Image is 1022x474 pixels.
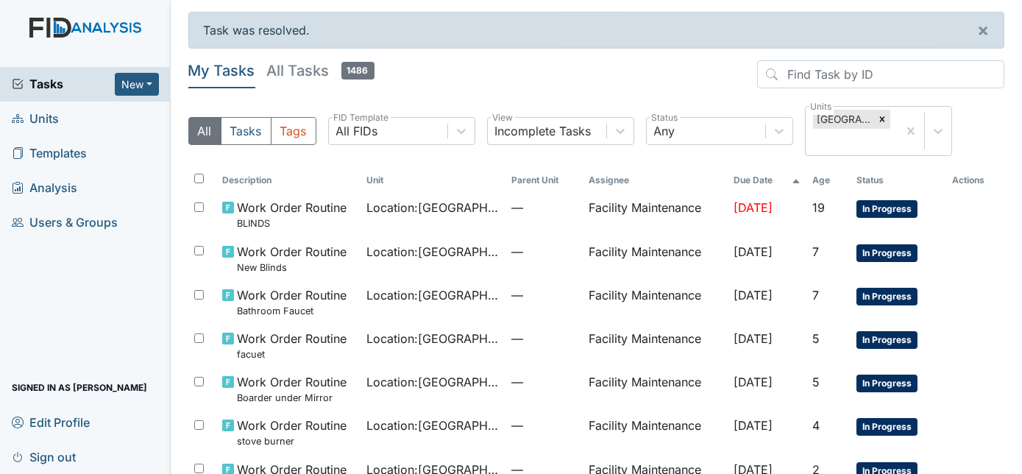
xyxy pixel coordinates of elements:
span: Work Order Routine BLINDS [237,199,347,230]
th: Toggle SortBy [728,168,806,193]
span: [DATE] [734,200,773,215]
span: 19 [812,200,825,215]
th: Toggle SortBy [505,168,583,193]
span: [DATE] [734,418,773,433]
span: [DATE] [734,288,773,303]
span: [DATE] [734,331,773,346]
small: Boarder under Mirror [237,391,347,405]
span: 5 [812,331,820,346]
button: Tasks [221,117,272,145]
span: Location : [GEOGRAPHIC_DATA] [367,243,500,261]
span: — [511,199,577,216]
button: All [188,117,221,145]
button: New [115,73,159,96]
span: In Progress [856,244,918,262]
span: Signed in as [PERSON_NAME] [12,376,147,399]
h5: All Tasks [267,60,375,81]
input: Find Task by ID [757,60,1004,88]
span: Users & Groups [12,211,118,234]
button: Tags [271,117,316,145]
td: Facility Maintenance [583,411,728,454]
span: [DATE] [734,244,773,259]
span: In Progress [856,200,918,218]
span: Analysis [12,177,77,199]
th: Assignee [583,168,728,193]
small: New Blinds [237,261,347,275]
span: Location : [GEOGRAPHIC_DATA] [367,199,500,216]
span: — [511,417,577,434]
div: Any [654,122,675,140]
button: × [962,13,1004,48]
small: Bathroom Faucet [237,304,347,318]
td: Facility Maintenance [583,237,728,280]
th: Actions [946,168,1004,193]
th: Toggle SortBy [806,168,851,193]
span: Work Order Routine facuet [237,330,347,361]
small: BLINDS [237,216,347,230]
td: Facility Maintenance [583,193,728,236]
span: In Progress [856,375,918,392]
div: [GEOGRAPHIC_DATA] [813,110,874,129]
input: Toggle All Rows Selected [194,174,204,183]
small: stove burner [237,434,347,448]
span: — [511,330,577,347]
h5: My Tasks [188,60,255,81]
small: facuet [237,347,347,361]
span: — [511,286,577,304]
div: All FIDs [336,122,378,140]
span: 7 [812,288,819,303]
div: Incomplete Tasks [495,122,592,140]
span: Sign out [12,445,76,468]
div: Type filter [188,117,316,145]
span: [DATE] [734,375,773,389]
div: Task was resolved. [188,12,1005,49]
span: Work Order Routine Bathroom Faucet [237,286,347,318]
span: 5 [812,375,820,389]
span: × [977,19,989,40]
span: — [511,373,577,391]
a: Tasks [12,75,115,93]
span: Location : [GEOGRAPHIC_DATA] [367,373,500,391]
span: Location : [GEOGRAPHIC_DATA] [367,417,500,434]
th: Toggle SortBy [216,168,361,193]
span: In Progress [856,331,918,349]
span: — [511,243,577,261]
span: Work Order Routine stove burner [237,417,347,448]
td: Facility Maintenance [583,280,728,324]
th: Toggle SortBy [851,168,946,193]
span: Location : [GEOGRAPHIC_DATA] [367,286,500,304]
span: Work Order Routine Boarder under Mirror [237,373,347,405]
span: Edit Profile [12,411,90,434]
span: 7 [812,244,819,259]
th: Toggle SortBy [361,168,506,193]
span: In Progress [856,418,918,436]
td: Facility Maintenance [583,367,728,411]
span: 1486 [341,62,375,79]
td: Facility Maintenance [583,324,728,367]
span: Units [12,107,59,130]
span: Work Order Routine New Blinds [237,243,347,275]
span: 4 [812,418,820,433]
span: In Progress [856,288,918,305]
span: Templates [12,142,87,165]
span: Location : [GEOGRAPHIC_DATA] [367,330,500,347]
